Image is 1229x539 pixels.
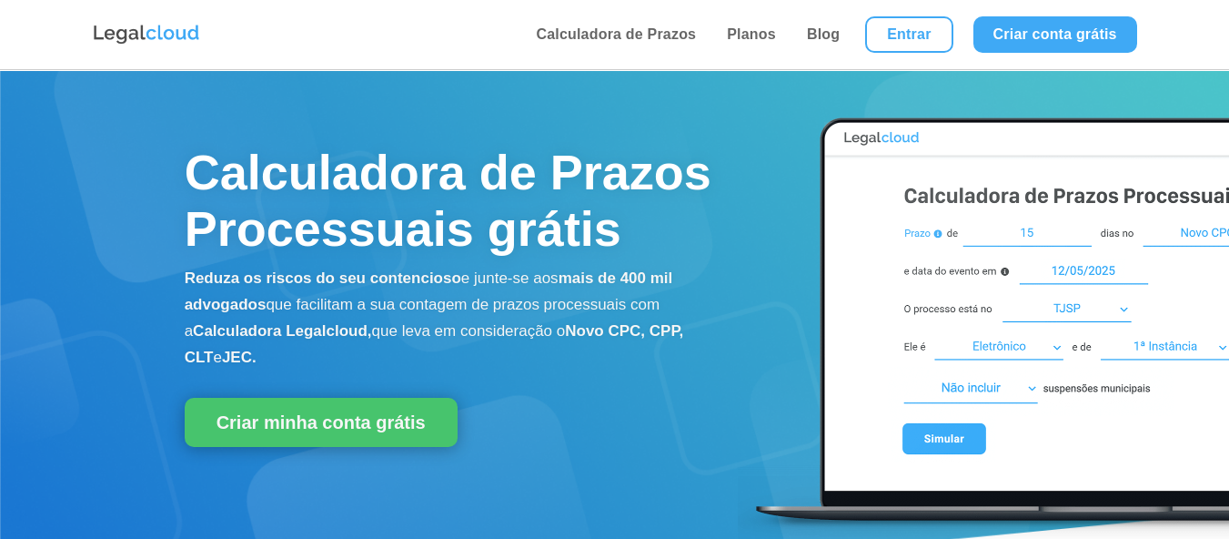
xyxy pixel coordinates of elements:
a: Criar conta grátis [973,16,1137,53]
b: Calculadora Legalcloud, [193,322,372,340]
p: e junte-se aos que facilitam a sua contagem de prazos processuais com a que leva em consideração o e [185,266,738,371]
b: Reduza os riscos do seu contencioso [185,269,461,287]
img: Logo da Legalcloud [92,23,201,46]
a: Criar minha conta grátis [185,398,458,447]
b: JEC. [222,349,257,366]
span: Calculadora de Prazos Processuais grátis [185,145,711,256]
a: Entrar [865,16,952,53]
b: Novo CPC, CPP, CLT [185,322,684,366]
b: mais de 400 mil advogados [185,269,673,313]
